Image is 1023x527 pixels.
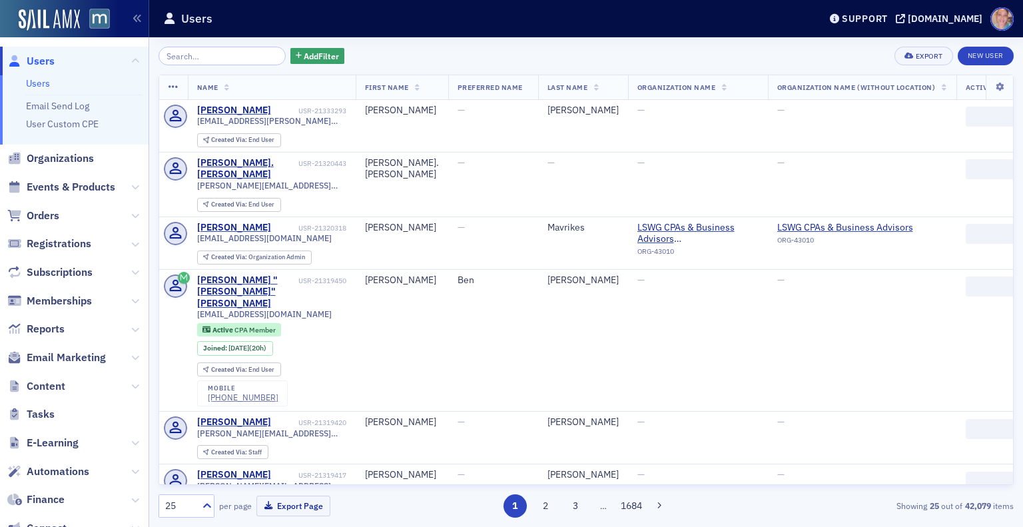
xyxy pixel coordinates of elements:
[777,236,913,249] div: ORG-43010
[27,237,91,251] span: Registrations
[365,83,409,92] span: First Name
[197,274,296,310] a: [PERSON_NAME] "[PERSON_NAME]" [PERSON_NAME]
[26,77,50,89] a: Users
[298,276,346,285] div: USR-21319450
[228,344,266,352] div: (20h)
[7,464,89,479] a: Automations
[7,294,92,308] a: Memberships
[842,13,888,25] div: Support
[777,416,785,428] span: —
[211,254,305,261] div: Organization Admin
[234,325,276,334] span: CPA Member
[165,499,194,513] div: 25
[547,83,588,92] span: Last Name
[458,221,465,233] span: —
[7,350,106,365] a: Email Marketing
[298,159,346,168] div: USR-21320443
[777,83,936,92] span: Organization Name (Without Location)
[197,481,346,491] span: [PERSON_NAME][EMAIL_ADDRESS][DOMAIN_NAME]
[197,233,332,243] span: [EMAIL_ADDRESS][DOMAIN_NAME]
[365,274,439,286] div: [PERSON_NAME]
[197,428,346,438] span: [PERSON_NAME][EMAIL_ADDRESS][PERSON_NAME][DOMAIN_NAME]
[547,157,555,169] span: —
[916,53,943,60] div: Export
[7,379,65,394] a: Content
[203,344,228,352] span: Joined :
[777,468,785,480] span: —
[273,107,346,115] div: USR-21333293
[273,224,346,233] div: USR-21320318
[908,13,982,25] div: [DOMAIN_NAME]
[197,323,282,336] div: Active: Active: CPA Member
[197,362,281,376] div: Created Via: End User
[637,157,645,169] span: —
[458,157,465,169] span: —
[533,494,557,518] button: 2
[27,209,59,223] span: Orders
[27,492,65,507] span: Finance
[208,392,278,402] div: [PHONE_NUMBER]
[197,222,271,234] div: [PERSON_NAME]
[211,253,248,261] span: Created Via :
[637,247,759,261] div: ORG-43010
[197,445,268,459] div: Created Via: Staff
[7,151,94,166] a: Organizations
[212,325,234,334] span: Active
[211,200,248,209] span: Created Via :
[458,416,465,428] span: —
[211,449,262,456] div: Staff
[7,237,91,251] a: Registrations
[637,416,645,428] span: —
[211,137,274,144] div: End User
[547,105,619,117] div: [PERSON_NAME]
[202,325,275,334] a: Active CPA Member
[365,469,439,481] div: [PERSON_NAME]
[637,222,759,245] span: LSWG CPAs & Business Advisors (Frederick, MD)
[197,251,312,264] div: Created Via: Organization Admin
[197,469,271,481] a: [PERSON_NAME]
[777,274,785,286] span: —
[27,350,106,365] span: Email Marketing
[365,157,439,181] div: [PERSON_NAME].[PERSON_NAME]
[958,47,1014,65] a: New User
[7,492,65,507] a: Finance
[7,322,65,336] a: Reports
[365,416,439,428] div: [PERSON_NAME]
[197,133,281,147] div: Created Via: End User
[197,116,346,126] span: [EMAIL_ADDRESS][PERSON_NAME][DOMAIN_NAME]
[962,500,993,512] strong: 42,079
[637,104,645,116] span: —
[197,181,346,191] span: [PERSON_NAME][EMAIL_ADDRESS][PERSON_NAME][DOMAIN_NAME]
[896,14,987,23] button: [DOMAIN_NAME]
[304,50,339,62] span: Add Filter
[564,494,587,518] button: 3
[365,222,439,234] div: [PERSON_NAME]
[7,209,59,223] a: Orders
[159,47,286,65] input: Search…
[594,500,613,512] span: …
[458,104,465,116] span: —
[256,496,330,516] button: Export Page
[990,7,1014,31] span: Profile
[27,265,93,280] span: Subscriptions
[620,494,643,518] button: 1684
[197,416,271,428] a: [PERSON_NAME]
[211,201,274,209] div: End User
[966,83,1000,92] span: Activity
[197,341,273,356] div: Joined: 2025-09-24 00:00:00
[197,105,271,117] a: [PERSON_NAME]
[197,157,296,181] a: [PERSON_NAME].[PERSON_NAME]
[211,366,274,374] div: End User
[211,135,248,144] span: Created Via :
[777,222,913,234] a: LSWG CPAs & Business Advisors
[637,468,645,480] span: —
[777,104,785,116] span: —
[197,198,281,212] div: Created Via: End User
[19,9,80,31] a: SailAMX
[547,416,619,428] div: [PERSON_NAME]
[197,83,218,92] span: Name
